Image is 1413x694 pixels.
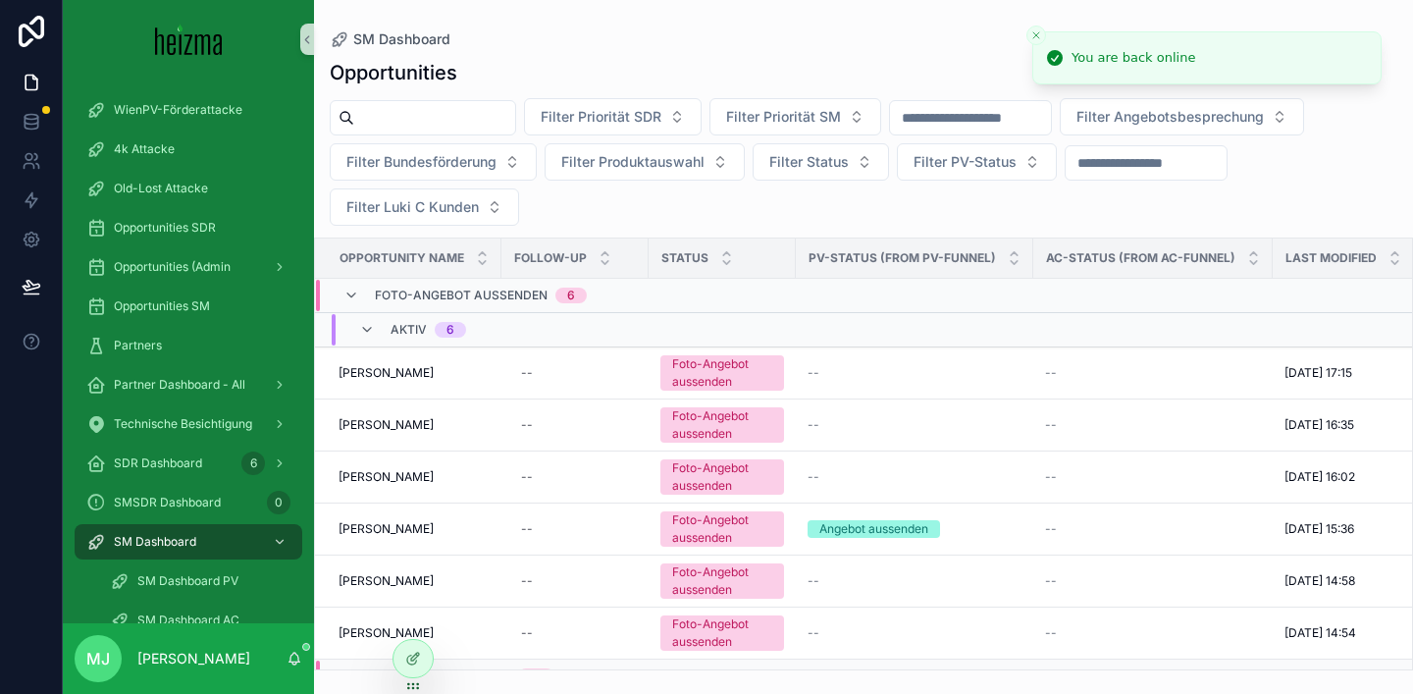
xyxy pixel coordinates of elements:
span: Filter Luki C Kunden [346,197,479,217]
span: [PERSON_NAME] [339,417,434,433]
span: SM Dashboard [114,534,196,550]
span: Opportunities SDR [114,220,216,236]
span: -- [1045,469,1057,485]
span: Old-Lost Attacke [114,181,208,196]
div: You are back online [1072,48,1195,68]
a: Foto-Angebot aussenden [660,511,784,547]
a: Opportunities SDR [75,210,302,245]
a: [DATE] 15:36 [1284,521,1408,537]
a: -- [808,469,1021,485]
span: [DATE] 16:02 [1284,469,1355,485]
div: Foto-Angebot aussenden [672,563,772,599]
span: Foto-Angebot aussenden [375,288,548,303]
span: [PERSON_NAME] [339,365,434,381]
div: -- [521,469,533,485]
a: Opportunities SM [75,289,302,324]
button: Select Button [524,98,702,135]
span: -- [808,625,819,641]
span: AC-Status (from AC-Funnel) [1046,250,1235,266]
span: [PERSON_NAME] [339,625,434,641]
a: WienPV-Förderattacke [75,92,302,128]
span: 4k Attacke [114,141,175,157]
button: Select Button [753,143,889,181]
a: [PERSON_NAME] [339,469,490,485]
span: Filter Status [769,152,849,172]
span: Aktiv [391,322,427,338]
span: [PERSON_NAME] [339,521,434,537]
button: Select Button [709,98,881,135]
span: [DATE] 16:35 [1284,417,1354,433]
span: Opportunity Name [340,250,464,266]
p: [PERSON_NAME] [137,649,250,668]
div: 6 [446,322,454,338]
a: -- [513,357,637,389]
a: [DATE] 17:15 [1284,365,1408,381]
a: Partner Dashboard - All [75,367,302,402]
a: SM Dashboard PV [98,563,302,599]
a: -- [513,409,637,441]
div: 0 [267,491,290,514]
a: -- [1045,625,1261,641]
a: -- [1045,365,1261,381]
a: -- [513,617,637,649]
a: -- [1045,469,1261,485]
div: -- [521,417,533,433]
a: SM Dashboard [330,29,450,49]
a: SM Dashboard [75,524,302,560]
a: [PERSON_NAME] [339,365,490,381]
span: -- [1045,521,1057,537]
div: -- [521,573,533,589]
h1: Opportunities [330,59,457,86]
span: Filter Bundesförderung [346,152,497,172]
button: Select Button [545,143,745,181]
a: [DATE] 14:54 [1284,625,1408,641]
a: Old-Lost Attacke [75,171,302,206]
div: Foto-Angebot aussenden [672,407,772,443]
div: Foto-Angebot aussenden [672,511,772,547]
span: SDR Dashboard [114,455,202,471]
span: -- [808,469,819,485]
a: -- [808,417,1021,433]
span: [DATE] 14:54 [1284,625,1356,641]
a: Foto-Angebot aussenden [660,615,784,651]
div: 6 [241,452,265,475]
a: Foto-Angebot aussenden [660,459,784,495]
a: Angebot aussenden [808,520,1021,538]
span: -- [808,573,819,589]
button: Select Button [330,143,537,181]
a: 4k Attacke [75,132,302,167]
span: [PERSON_NAME] [339,469,434,485]
div: 13 [530,668,543,684]
span: Partners [114,338,162,353]
button: Select Button [330,188,519,226]
div: Foto-Angebot aussenden [672,459,772,495]
button: Select Button [897,143,1057,181]
span: Opportunities SM [114,298,210,314]
span: Filter Angebotsbesprechung [1076,107,1264,127]
a: -- [513,461,637,493]
a: -- [513,565,637,597]
span: DigBes - Missing Info [375,668,510,684]
div: Foto-Angebot aussenden [672,615,772,651]
span: [PERSON_NAME] [339,573,434,589]
a: -- [1045,521,1261,537]
a: -- [808,365,1021,381]
a: -- [513,513,637,545]
a: [DATE] 16:02 [1284,469,1408,485]
div: -- [521,521,533,537]
span: WienPV-Förderattacke [114,102,242,118]
a: [DATE] 14:58 [1284,573,1408,589]
span: Status [661,250,708,266]
span: -- [808,365,819,381]
div: -- [521,365,533,381]
a: Foto-Angebot aussenden [660,355,784,391]
span: -- [1045,417,1057,433]
a: Foto-Angebot aussenden [660,563,784,599]
a: SM Dashboard AC [98,603,302,638]
a: [PERSON_NAME] [339,625,490,641]
span: SM Dashboard AC [137,613,239,628]
a: -- [1045,417,1261,433]
a: Partners [75,328,302,363]
a: Opportunities (Admin [75,249,302,285]
a: [PERSON_NAME] [339,521,490,537]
